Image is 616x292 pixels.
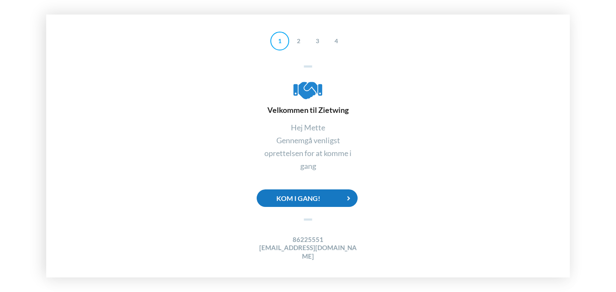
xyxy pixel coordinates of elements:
div: Hej Mette Gennemgå venligst oprettelsen for at komme i gang [257,121,359,172]
h4: 86225551 [257,236,359,244]
div: 2 [289,32,308,50]
div: 1 [270,32,289,50]
div: 4 [327,32,346,50]
div: Velkommen til Zietwing [257,79,359,115]
div: 3 [308,32,327,50]
div: Kom i gang! [257,189,358,207]
h4: [EMAIL_ADDRESS][DOMAIN_NAME] [257,244,359,260]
